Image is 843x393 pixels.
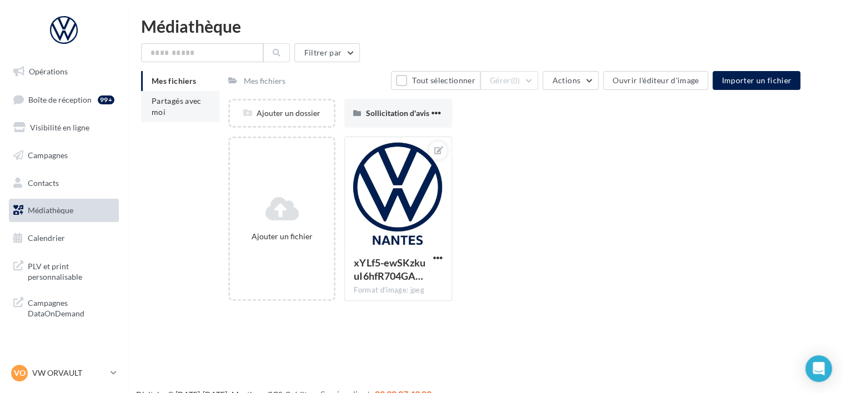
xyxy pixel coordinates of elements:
[98,95,114,104] div: 99+
[30,123,89,132] span: Visibilité en ligne
[244,75,285,87] div: Mes fichiers
[354,285,442,295] div: Format d'image: jpeg
[32,367,106,379] p: VW ORVAULT
[14,367,26,379] span: VO
[7,226,121,250] a: Calendrier
[365,108,429,118] span: Sollicitation d'avis
[391,71,480,90] button: Tout sélectionner
[7,254,121,287] a: PLV et print personnalisable
[141,18,830,34] div: Médiathèque
[7,172,121,195] a: Contacts
[7,60,121,83] a: Opérations
[28,178,59,187] span: Contacts
[721,75,791,85] span: Importer un fichier
[28,205,73,215] span: Médiathèque
[7,291,121,324] a: Campagnes DataOnDemand
[294,43,360,62] button: Filtrer par
[603,71,708,90] button: Ouvrir l'éditeur d'image
[28,295,114,319] span: Campagnes DataOnDemand
[28,94,92,104] span: Boîte de réception
[230,108,334,119] div: Ajouter un dossier
[543,71,598,90] button: Actions
[511,76,520,85] span: (0)
[7,88,121,112] a: Boîte de réception99+
[29,67,68,76] span: Opérations
[805,355,832,382] div: Open Intercom Messenger
[7,199,121,222] a: Médiathèque
[28,259,114,283] span: PLV et print personnalisable
[354,256,425,282] span: xYLf5-ewSKzkuuI6hfR704GA7BsRiXUEBrclffsvPzlOyyBONQKtS3HDEF3IO9OHXWSeewG2f92sW8Ct7g=s0
[152,76,196,85] span: Mes fichiers
[28,233,65,243] span: Calendrier
[28,150,68,160] span: Campagnes
[152,96,202,117] span: Partagés avec moi
[552,75,580,85] span: Actions
[712,71,800,90] button: Importer un fichier
[7,144,121,167] a: Campagnes
[480,71,539,90] button: Gérer(0)
[9,362,119,384] a: VO VW ORVAULT
[234,231,329,242] div: Ajouter un fichier
[7,116,121,139] a: Visibilité en ligne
